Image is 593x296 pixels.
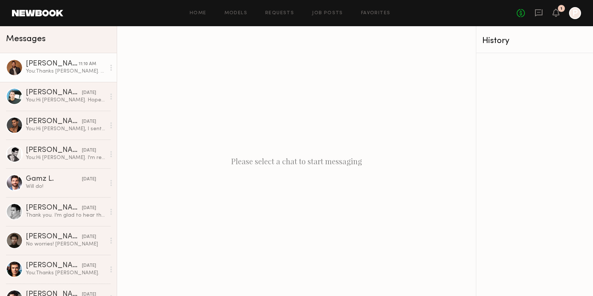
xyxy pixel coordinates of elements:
a: Job Posts [312,11,343,16]
div: [DATE] [82,147,96,154]
div: History [482,37,587,45]
div: [PERSON_NAME] [26,118,82,125]
a: Requests [265,11,294,16]
span: Messages [6,35,46,43]
div: You: Hi [PERSON_NAME]. I'm reaching out on behalf of Vustra ([DOMAIN_NAME]). Details are being fi... [26,154,106,161]
a: Home [190,11,207,16]
div: Thank you. I’m glad to hear that. Have a good day [26,212,106,219]
div: [DATE] [82,234,96,241]
div: No worries! [PERSON_NAME] [26,241,106,248]
div: [DATE] [82,262,96,269]
div: You: Hi [PERSON_NAME], I sent over a Booking Request. Just wanted to make sure it arrived to you.... [26,125,106,132]
div: [PERSON_NAME] [26,233,82,241]
div: [PERSON_NAME] [26,147,82,154]
div: [DATE] [82,89,96,97]
div: 1 [560,7,562,11]
div: [PERSON_NAME] [26,262,82,269]
div: You: Hi [PERSON_NAME]. Hope all is well. We haven't finalized details yet but we are possibly sho... [26,97,106,104]
div: Please select a chat to start messaging [117,26,476,296]
div: [PERSON_NAME] [26,204,82,212]
a: Models [224,11,247,16]
div: [PERSON_NAME] [26,60,79,68]
div: You: Thanks [PERSON_NAME]. No worries at all. Usage would be for website + social media. I can st... [26,68,106,75]
div: Gamz L. [26,176,82,183]
a: Favorites [361,11,391,16]
div: 11:10 AM [79,61,96,68]
div: Will do! [26,183,106,190]
div: [PERSON_NAME] [26,89,82,97]
div: [DATE] [82,176,96,183]
div: [DATE] [82,205,96,212]
div: [DATE] [82,118,96,125]
a: P [569,7,581,19]
div: You: Thanks [PERSON_NAME]. [26,269,106,277]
